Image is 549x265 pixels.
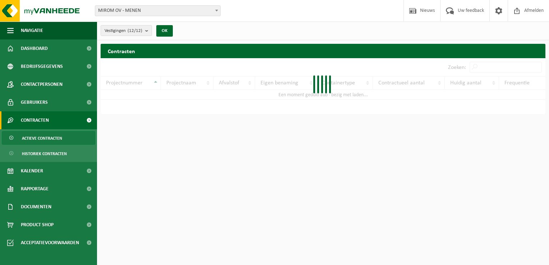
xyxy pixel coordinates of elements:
span: Bedrijfsgegevens [21,57,63,75]
span: MIROM OV - MENEN [95,5,221,16]
span: Vestigingen [105,25,142,36]
a: Historiek contracten [2,147,95,160]
span: Contracten [21,111,49,129]
span: Actieve contracten [22,131,62,145]
button: OK [156,25,173,37]
span: Historiek contracten [22,147,67,161]
span: Acceptatievoorwaarden [21,234,79,252]
span: Rapportage [21,180,49,198]
span: MIROM OV - MENEN [95,6,220,16]
span: Contactpersonen [21,75,63,93]
button: Vestigingen(12/12) [101,25,152,36]
span: Dashboard [21,39,48,57]
span: Navigatie [21,22,43,39]
a: Actieve contracten [2,131,95,145]
span: Kalender [21,162,43,180]
span: Documenten [21,198,51,216]
count: (12/12) [128,28,142,33]
h2: Contracten [101,44,545,58]
span: Product Shop [21,216,54,234]
span: Gebruikers [21,93,48,111]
